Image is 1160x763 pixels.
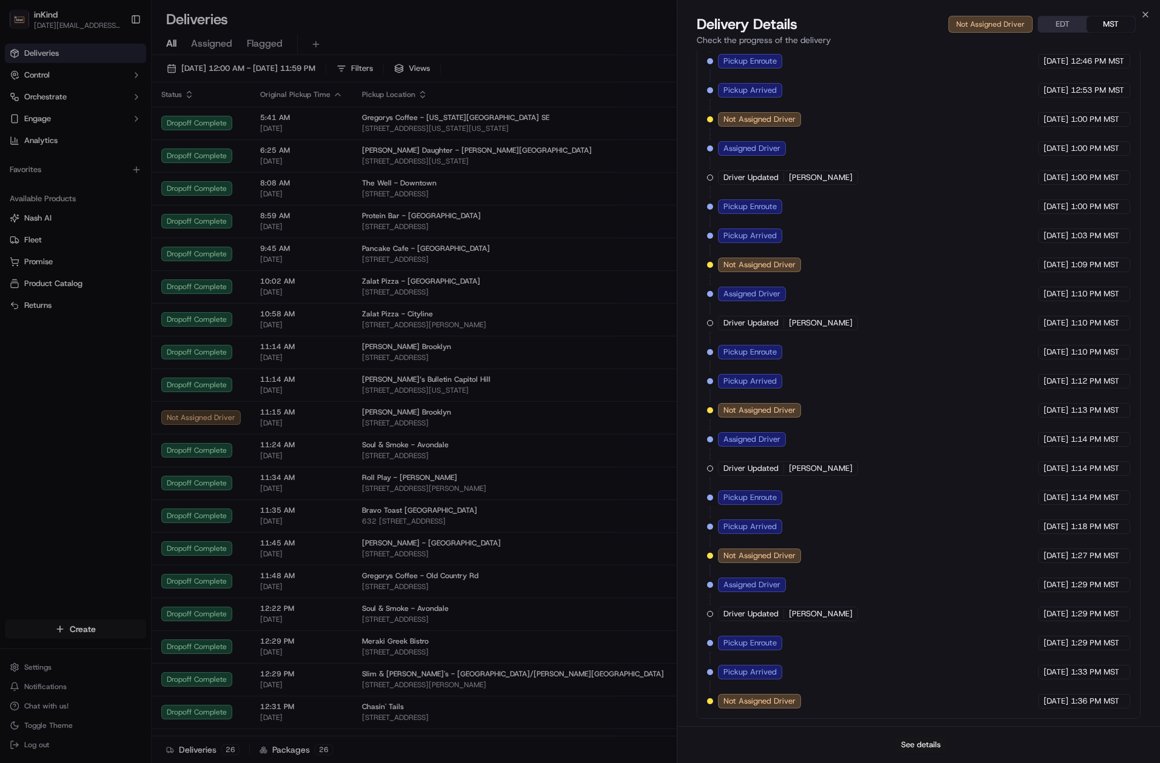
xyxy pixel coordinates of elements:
[1071,638,1119,648] span: 1:29 PM MST
[1071,85,1124,96] span: 12:53 PM MST
[1044,579,1068,590] span: [DATE]
[1044,405,1068,416] span: [DATE]
[1087,16,1135,32] button: MST
[1071,667,1119,678] span: 1:33 PM MST
[1044,114,1068,125] span: [DATE]
[1071,143,1119,154] span: 1:00 PM MST
[1071,318,1119,328] span: 1:10 PM MST
[7,171,98,193] a: 📗Knowledge Base
[723,405,796,416] span: Not Assigned Driver
[789,172,853,183] span: [PERSON_NAME]
[1071,259,1119,270] span: 1:09 PM MST
[1044,434,1068,445] span: [DATE]
[24,176,93,188] span: Knowledge Base
[1044,56,1068,67] span: [DATE]
[723,550,796,561] span: Not Assigned Driver
[697,15,797,34] span: Delivery Details
[1044,550,1068,561] span: [DATE]
[12,12,36,36] img: Nash
[697,34,1141,46] p: Check the progress of the delivery
[896,736,946,753] button: See details
[723,201,777,212] span: Pickup Enroute
[723,667,777,678] span: Pickup Arrived
[1071,696,1119,707] span: 1:36 PM MST
[1044,201,1068,212] span: [DATE]
[1071,230,1119,241] span: 1:03 PM MST
[1044,230,1068,241] span: [DATE]
[723,114,796,125] span: Not Assigned Driver
[1071,579,1119,590] span: 1:29 PM MST
[115,176,195,188] span: API Documentation
[723,492,777,503] span: Pickup Enroute
[723,56,777,67] span: Pickup Enroute
[1071,56,1124,67] span: 12:46 PM MST
[1071,463,1119,474] span: 1:14 PM MST
[1071,405,1119,416] span: 1:13 PM MST
[723,347,777,358] span: Pickup Enroute
[1071,550,1119,561] span: 1:27 PM MST
[1044,288,1068,299] span: [DATE]
[1071,347,1119,358] span: 1:10 PM MST
[723,288,780,299] span: Assigned Driver
[1071,434,1119,445] span: 1:14 PM MST
[32,78,218,91] input: Got a question? Start typing here...
[41,128,153,138] div: We're available if you need us!
[1044,85,1068,96] span: [DATE]
[723,463,779,474] span: Driver Updated
[1044,463,1068,474] span: [DATE]
[98,171,199,193] a: 💻API Documentation
[723,376,777,387] span: Pickup Arrived
[1044,492,1068,503] span: [DATE]
[12,116,34,138] img: 1736555255976-a54dd68f-1ca7-489b-9aae-adbdc363a1c4
[1038,16,1087,32] button: EDT
[1071,172,1119,183] span: 1:00 PM MST
[12,48,221,68] p: Welcome 👋
[789,608,853,619] span: [PERSON_NAME]
[102,177,112,187] div: 💻
[1044,318,1068,328] span: [DATE]
[85,205,147,215] a: Powered byPylon
[1044,259,1068,270] span: [DATE]
[723,638,777,648] span: Pickup Enroute
[1071,608,1119,619] span: 1:29 PM MST
[1044,143,1068,154] span: [DATE]
[723,434,780,445] span: Assigned Driver
[1044,696,1068,707] span: [DATE]
[789,318,853,328] span: [PERSON_NAME]
[1071,201,1119,212] span: 1:00 PM MST
[723,608,779,619] span: Driver Updated
[1071,376,1119,387] span: 1:12 PM MST
[723,172,779,183] span: Driver Updated
[1044,347,1068,358] span: [DATE]
[1071,114,1119,125] span: 1:00 PM MST
[41,116,199,128] div: Start new chat
[789,463,853,474] span: [PERSON_NAME]
[723,521,777,532] span: Pickup Arrived
[1044,608,1068,619] span: [DATE]
[1044,376,1068,387] span: [DATE]
[121,205,147,215] span: Pylon
[1044,172,1068,183] span: [DATE]
[723,696,796,707] span: Not Assigned Driver
[12,177,22,187] div: 📗
[1071,492,1119,503] span: 1:14 PM MST
[723,259,796,270] span: Not Assigned Driver
[1044,521,1068,532] span: [DATE]
[1071,288,1119,299] span: 1:10 PM MST
[1044,667,1068,678] span: [DATE]
[723,579,780,590] span: Assigned Driver
[723,230,777,241] span: Pickup Arrived
[1044,638,1068,648] span: [DATE]
[723,143,780,154] span: Assigned Driver
[723,318,779,328] span: Driver Updated
[1071,521,1119,532] span: 1:18 PM MST
[206,119,221,134] button: Start new chat
[723,85,777,96] span: Pickup Arrived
